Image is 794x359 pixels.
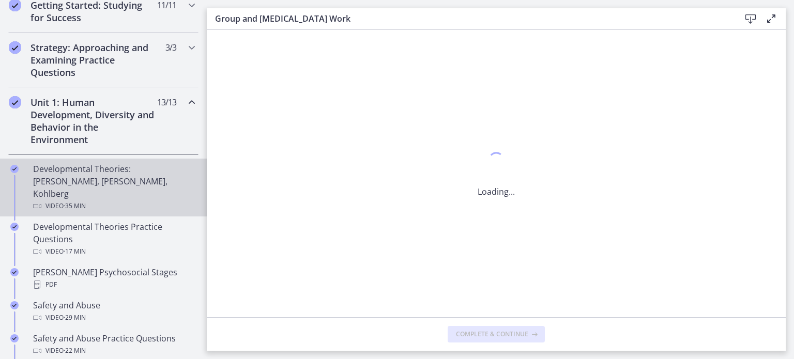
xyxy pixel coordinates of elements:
p: Loading... [478,185,515,198]
div: Developmental Theories: [PERSON_NAME], [PERSON_NAME], Kohlberg [33,163,194,212]
span: 3 / 3 [165,41,176,54]
span: · 17 min [64,245,86,258]
div: Video [33,311,194,324]
div: Safety and Abuse [33,299,194,324]
div: 1 [478,149,515,173]
i: Completed [10,223,19,231]
i: Completed [9,41,21,54]
span: Complete & continue [456,330,528,338]
div: Video [33,345,194,357]
i: Completed [10,334,19,342]
i: Completed [10,268,19,276]
span: · 29 min [64,311,86,324]
h3: Group and [MEDICAL_DATA] Work [215,12,724,25]
span: · 35 min [64,200,86,212]
i: Completed [9,96,21,108]
h2: Unit 1: Human Development, Diversity and Behavior in the Environment [30,96,157,146]
i: Completed [10,301,19,309]
i: Completed [10,165,19,173]
span: · 22 min [64,345,86,357]
div: PDF [33,278,194,291]
div: Video [33,200,194,212]
div: Safety and Abuse Practice Questions [33,332,194,357]
div: Developmental Theories Practice Questions [33,221,194,258]
button: Complete & continue [448,326,545,342]
div: Video [33,245,194,258]
span: 13 / 13 [157,96,176,108]
div: [PERSON_NAME] Psychosocial Stages [33,266,194,291]
h2: Strategy: Approaching and Examining Practice Questions [30,41,157,79]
